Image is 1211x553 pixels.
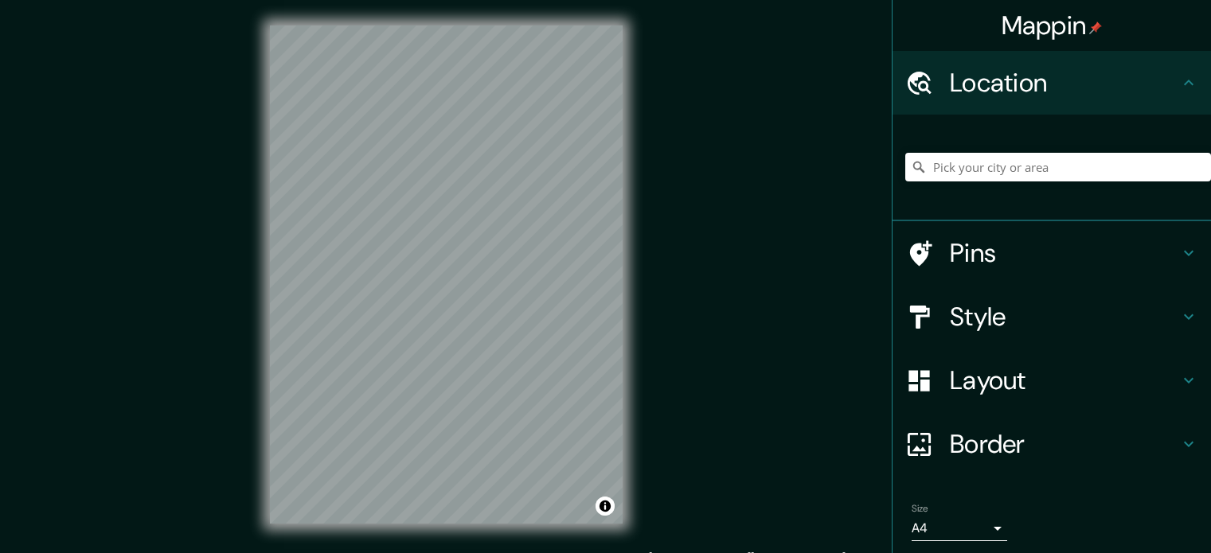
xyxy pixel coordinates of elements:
input: Pick your city or area [905,153,1211,181]
h4: Style [950,301,1179,333]
div: Style [893,285,1211,349]
div: Pins [893,221,1211,285]
h4: Border [950,428,1179,460]
label: Size [912,502,928,516]
img: pin-icon.png [1089,21,1102,34]
h4: Location [950,67,1179,99]
h4: Layout [950,364,1179,396]
div: Layout [893,349,1211,412]
div: A4 [912,516,1007,541]
iframe: Help widget launcher [1069,491,1193,535]
div: Border [893,412,1211,476]
button: Toggle attribution [596,497,615,516]
canvas: Map [270,25,623,524]
div: Location [893,51,1211,115]
h4: Pins [950,237,1179,269]
h4: Mappin [1002,10,1103,41]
